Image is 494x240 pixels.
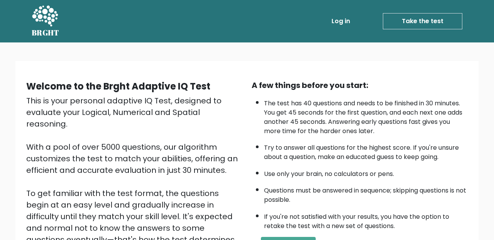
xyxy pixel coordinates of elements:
[252,79,468,91] div: A few things before you start:
[264,139,468,162] li: Try to answer all questions for the highest score. If you're unsure about a question, make an edu...
[328,14,353,29] a: Log in
[26,80,210,93] b: Welcome to the Brght Adaptive IQ Test
[264,166,468,179] li: Use only your brain, no calculators or pens.
[32,3,59,39] a: BRGHT
[383,13,462,29] a: Take the test
[264,182,468,205] li: Questions must be answered in sequence; skipping questions is not possible.
[264,95,468,136] li: The test has 40 questions and needs to be finished in 30 minutes. You get 45 seconds for the firs...
[264,208,468,231] li: If you're not satisfied with your results, you have the option to retake the test with a new set ...
[32,28,59,37] h5: BRGHT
